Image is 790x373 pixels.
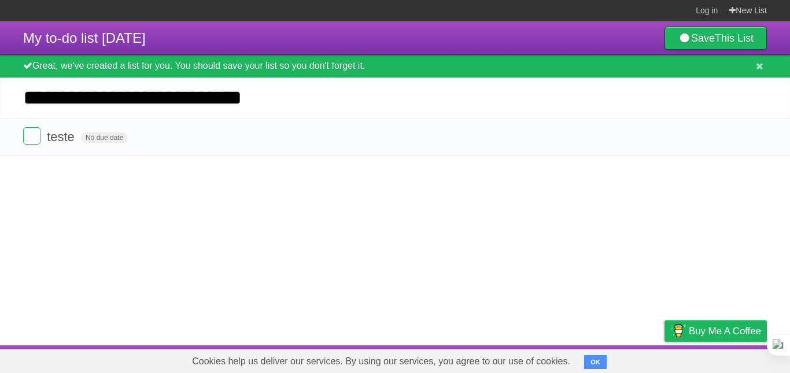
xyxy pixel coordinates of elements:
a: Suggest a feature [694,348,767,370]
label: Done [23,127,40,145]
span: My to-do list [DATE] [23,30,146,46]
b: This List [715,32,754,44]
a: SaveThis List [665,27,767,50]
a: Buy me a coffee [665,320,767,342]
img: Buy me a coffee [670,321,686,341]
span: No due date [81,132,128,143]
span: teste [47,130,77,144]
span: Cookies help us deliver our services. By using our services, you agree to our use of cookies. [180,350,582,373]
button: OK [584,355,607,369]
a: About [511,348,535,370]
a: Terms [610,348,636,370]
span: Buy me a coffee [689,321,761,341]
a: Privacy [649,348,680,370]
a: Developers [549,348,596,370]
